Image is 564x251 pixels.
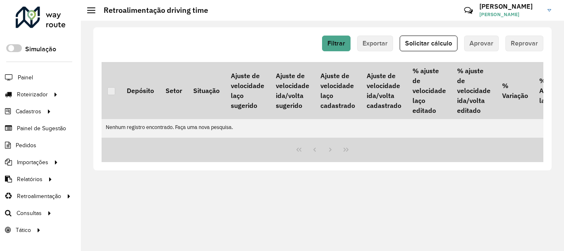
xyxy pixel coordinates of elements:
a: Contato Rápido [460,2,477,19]
th: Ajuste de velocidade ida/volta sugerido [270,62,315,119]
th: Situação [187,62,225,119]
th: Setor [160,62,187,119]
span: Roteirizador [17,90,48,99]
span: Painel de Sugestão [17,124,66,133]
th: Ajuste de velocidade laço cadastrado [315,62,360,119]
label: Simulação [25,44,56,54]
span: Tático [16,226,31,234]
span: Retroalimentação [17,192,61,201]
th: % ajuste de velocidade laço editado [407,62,451,119]
span: Cadastros [16,107,41,116]
button: Filtrar [322,36,351,51]
span: Painel [18,73,33,82]
span: Importações [17,158,48,167]
th: % Variação [496,62,533,119]
span: Pedidos [16,141,36,150]
button: Solicitar cálculo [400,36,457,51]
th: Depósito [121,62,159,119]
span: Relatórios [17,175,43,184]
th: Ajuste de velocidade ida/volta cadastrado [361,62,407,119]
span: Solicitar cálculo [405,40,452,47]
h3: [PERSON_NAME] [479,2,541,10]
span: [PERSON_NAME] [479,11,541,18]
span: Filtrar [327,40,345,47]
h2: Retroalimentação driving time [95,6,208,15]
th: % ajuste de velocidade ida/volta editado [452,62,496,119]
th: Ajuste de velocidade laço sugerido [225,62,270,119]
span: Consultas [17,209,42,218]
